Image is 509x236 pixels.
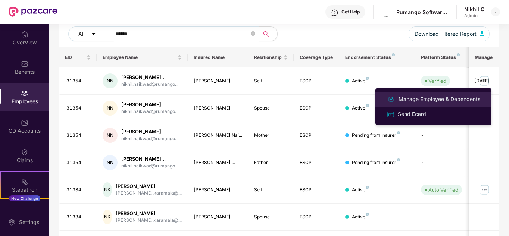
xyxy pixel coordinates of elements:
[397,158,400,161] img: svg+xml;base64,PHN2ZyB4bWxucz0iaHR0cDovL3d3dy53My5vcmcvMjAwMC9zdmciIHdpZHRoPSI4IiBoZWlnaHQ9IjgiIH...
[103,73,118,88] div: NN
[66,78,91,85] div: 31354
[254,186,288,193] div: Self
[331,9,338,16] img: svg+xml;base64,PHN2ZyBpZD0iSGVscC0zMngzMiIgeG1sbnM9Imh0dHA6Ly93d3cudzMub3JnLzIwMDAvc3ZnIiB3aWR0aD...
[352,214,369,221] div: Active
[294,47,339,67] th: Coverage Type
[65,54,85,60] span: EID
[396,110,428,118] div: Send Ecard
[478,184,490,196] img: manageButton
[66,186,91,193] div: 31334
[415,149,468,176] td: -
[121,108,178,115] div: nikhil.naikwad@rumango...
[352,186,369,193] div: Active
[259,31,274,37] span: search
[194,105,243,112] div: [PERSON_NAME]
[366,104,369,107] img: svg+xml;base64,PHN2ZyB4bWxucz0iaHR0cDovL3d3dy53My5vcmcvMjAwMC9zdmciIHdpZHRoPSI4IiBoZWlnaHQ9IjgiIH...
[396,9,449,16] div: Rumango Software And Consulting Services Private Limited
[478,75,490,87] img: manageButton
[248,47,294,67] th: Relationship
[397,95,482,103] div: Manage Employee & Dependents
[103,54,176,60] span: Employee Name
[103,155,118,170] div: NN
[21,207,28,215] img: svg+xml;base64,PHN2ZyBpZD0iRW5kb3JzZW1lbnRzIiB4bWxucz0iaHR0cDovL3d3dy53My5vcmcvMjAwMC9zdmciIHdpZH...
[254,78,288,85] div: Self
[194,159,243,166] div: [PERSON_NAME] ...
[121,163,178,170] div: nikhil.naikwad@rumango...
[121,155,178,163] div: [PERSON_NAME]...
[116,183,182,190] div: [PERSON_NAME]
[66,132,91,139] div: 31354
[409,26,490,41] button: Download Filtered Report
[66,159,91,166] div: 31354
[464,13,484,19] div: Admin
[254,214,288,221] div: Spouse
[387,95,396,104] img: svg+xml;base64,PHN2ZyB4bWxucz0iaHR0cDovL3d3dy53My5vcmcvMjAwMC9zdmciIHhtbG5zOnhsaW5rPSJodHRwOi8vd3...
[9,7,57,17] img: New Pazcare Logo
[300,105,333,112] div: ESCP
[421,54,462,60] div: Platform Status
[9,195,40,201] div: New Challenge
[352,132,400,139] div: Pending from Insurer
[352,159,400,166] div: Pending from Insurer
[341,9,360,15] div: Get Help
[68,26,114,41] button: Allcaret-down
[428,77,446,85] div: Verified
[121,128,178,135] div: [PERSON_NAME]...
[382,7,393,18] img: nehish%20logo.png
[300,214,333,221] div: ESCP
[300,186,333,193] div: ESCP
[59,47,97,67] th: EID
[91,31,96,37] span: caret-down
[254,54,282,60] span: Relationship
[194,132,243,139] div: [PERSON_NAME] Nai...
[21,119,28,126] img: svg+xml;base64,PHN2ZyBpZD0iQ0RfQWNjb3VudHMiIGRhdGEtbmFtZT0iQ0QgQWNjb3VudHMiIHhtbG5zPSJodHRwOi8vd3...
[366,77,369,80] img: svg+xml;base64,PHN2ZyB4bWxucz0iaHR0cDovL3d3dy53My5vcmcvMjAwMC9zdmciIHdpZHRoPSI4IiBoZWlnaHQ9IjgiIH...
[254,132,288,139] div: Mother
[345,54,409,60] div: Endorsement Status
[415,204,468,231] td: -
[352,78,369,85] div: Active
[97,47,188,67] th: Employee Name
[116,190,182,197] div: [PERSON_NAME].karamala@...
[366,186,369,189] img: svg+xml;base64,PHN2ZyB4bWxucz0iaHR0cDovL3d3dy53My5vcmcvMjAwMC9zdmciIHdpZHRoPSI4IiBoZWlnaHQ9IjgiIH...
[188,47,249,67] th: Insured Name
[415,122,468,149] td: -
[21,31,28,38] img: svg+xml;base64,PHN2ZyBpZD0iSG9tZSIgeG1sbnM9Imh0dHA6Ly93d3cudzMub3JnLzIwMDAvc3ZnIiB3aWR0aD0iMjAiIG...
[300,159,333,166] div: ESCP
[300,132,333,139] div: ESCP
[415,30,477,38] span: Download Filtered Report
[21,148,28,156] img: svg+xml;base64,PHN2ZyBpZD0iQ2xhaW0iIHhtbG5zPSJodHRwOi8vd3d3LnczLm9yZy8yMDAwL3N2ZyIgd2lkdGg9IjIwIi...
[103,182,112,197] div: NK
[392,53,395,56] img: svg+xml;base64,PHN2ZyB4bWxucz0iaHR0cDovL3d3dy53My5vcmcvMjAwMC9zdmciIHdpZHRoPSI4IiBoZWlnaHQ9IjgiIH...
[300,78,333,85] div: ESCP
[352,105,369,112] div: Active
[66,105,91,112] div: 31354
[103,128,118,143] div: NN
[116,210,182,217] div: [PERSON_NAME]
[121,101,178,108] div: [PERSON_NAME]...
[469,47,499,67] th: Manage
[254,105,288,112] div: Spouse
[121,74,178,81] div: [PERSON_NAME]...
[1,186,49,193] div: Stepathon
[397,131,400,134] img: svg+xml;base64,PHN2ZyB4bWxucz0iaHR0cDovL3d3dy53My5vcmcvMjAwMC9zdmciIHdpZHRoPSI4IiBoZWlnaHQ9IjgiIH...
[251,31,255,38] span: close-circle
[493,9,499,15] img: svg+xml;base64,PHN2ZyBpZD0iRHJvcGRvd24tMzJ4MzIiIHhtbG5zPSJodHRwOi8vd3d3LnczLm9yZy8yMDAwL3N2ZyIgd2...
[66,214,91,221] div: 31334
[121,135,178,142] div: nikhil.naikwad@rumango...
[194,186,243,193] div: [PERSON_NAME]...
[121,81,178,88] div: nikhil.naikwad@rumango...
[8,218,15,226] img: svg+xml;base64,PHN2ZyBpZD0iU2V0dGluZy0yMHgyMCIgeG1sbnM9Imh0dHA6Ly93d3cudzMub3JnLzIwMDAvc3ZnIiB3aW...
[21,178,28,185] img: svg+xml;base64,PHN2ZyB4bWxucz0iaHR0cDovL3d3dy53My5vcmcvMjAwMC9zdmciIHdpZHRoPSIyMSIgaGVpZ2h0PSIyMC...
[480,31,484,36] img: svg+xml;base64,PHN2ZyB4bWxucz0iaHR0cDovL3d3dy53My5vcmcvMjAwMC9zdmciIHhtbG5zOnhsaW5rPSJodHRwOi8vd3...
[259,26,278,41] button: search
[21,89,28,97] img: svg+xml;base64,PHN2ZyBpZD0iRW1wbG95ZWVzIiB4bWxucz0iaHR0cDovL3d3dy53My5vcmcvMjAwMC9zdmciIHdpZHRoPS...
[103,210,112,224] div: NK
[366,213,369,216] img: svg+xml;base64,PHN2ZyB4bWxucz0iaHR0cDovL3d3dy53My5vcmcvMjAwMC9zdmciIHdpZHRoPSI4IiBoZWlnaHQ9IjgiIH...
[428,186,458,193] div: Auto Verified
[17,218,41,226] div: Settings
[387,110,395,119] img: svg+xml;base64,PHN2ZyB4bWxucz0iaHR0cDovL3d3dy53My5vcmcvMjAwMC9zdmciIHdpZHRoPSIxNiIgaGVpZ2h0PSIxNi...
[457,53,460,56] img: svg+xml;base64,PHN2ZyB4bWxucz0iaHR0cDovL3d3dy53My5vcmcvMjAwMC9zdmciIHdpZHRoPSI4IiBoZWlnaHQ9IjgiIH...
[251,31,255,36] span: close-circle
[194,78,243,85] div: [PERSON_NAME]...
